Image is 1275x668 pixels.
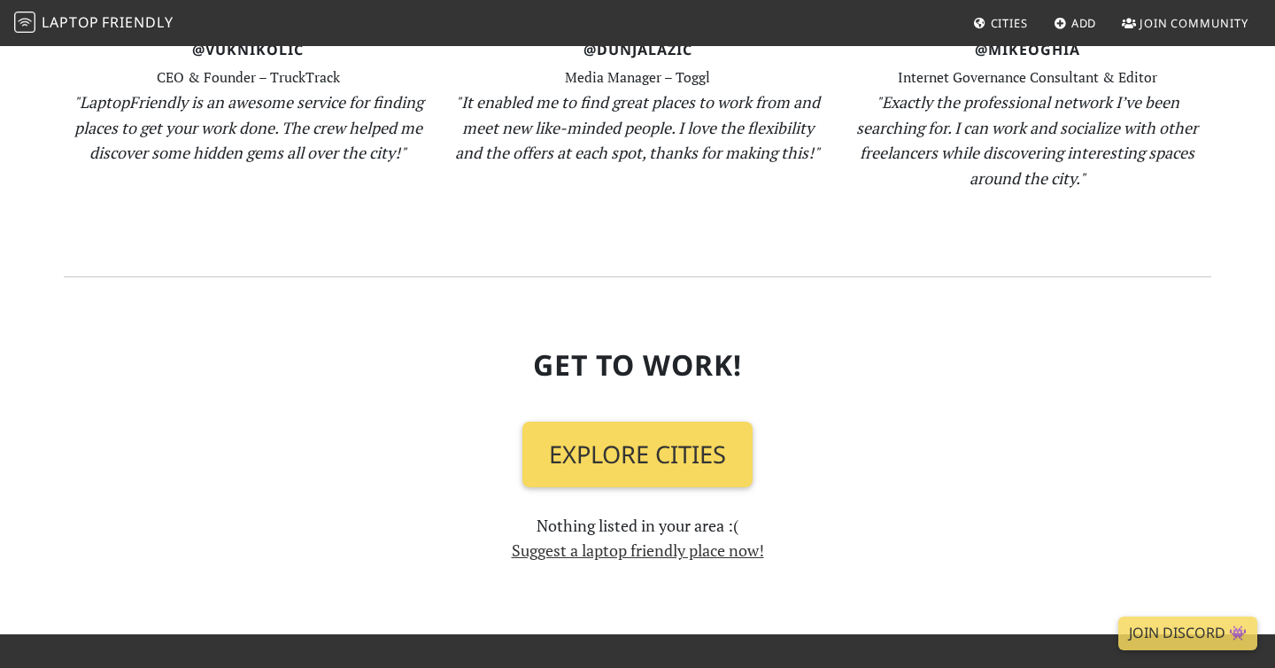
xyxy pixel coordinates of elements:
[1115,7,1256,39] a: Join Community
[64,348,1211,382] h2: Get To Work!
[898,68,1157,87] small: Internet Governance Consultant & Editor
[512,540,764,561] a: Suggest a laptop friendly place now!
[64,42,432,58] h4: @VukNikolic
[14,8,174,39] a: LaptopFriendly LaptopFriendly
[42,12,99,32] span: Laptop
[966,7,1035,39] a: Cities
[522,422,753,487] a: Explore Cities
[64,277,1211,634] section: Nothing listed in your area :(
[455,91,820,164] em: "It enabled me to find great places to work from and meet new like-minded people. I love the flex...
[14,12,35,33] img: LaptopFriendly
[453,42,822,58] h4: @DunjaLazic
[991,15,1028,31] span: Cities
[1047,7,1104,39] a: Add
[1071,15,1097,31] span: Add
[157,68,340,87] small: CEO & Founder – TruckTrack
[843,42,1211,58] h4: @MikeOghia
[1140,15,1248,31] span: Join Community
[565,68,710,87] small: Media Manager – Toggl
[856,91,1198,189] em: "Exactly the professional network I’ve been searching for. I can work and socialize with other fr...
[73,91,423,164] em: "LaptopFriendly is an awesome service for finding places to get your work done. The crew helped m...
[102,12,173,32] span: Friendly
